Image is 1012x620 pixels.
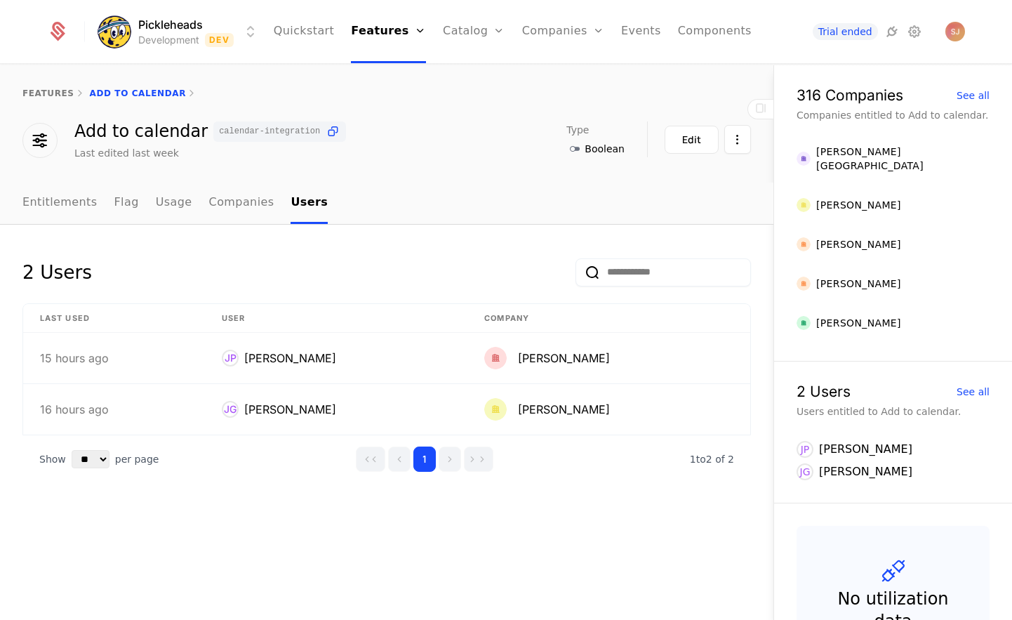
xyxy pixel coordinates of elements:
button: Go to last page [464,447,493,472]
div: [PERSON_NAME] [244,401,336,418]
button: Select environment [102,16,259,47]
div: [PERSON_NAME] [816,316,901,330]
span: Dev [205,33,234,47]
a: Flag [114,183,139,224]
div: Users entitled to Add to calendar. [797,404,990,418]
img: Aldrich Austria [797,152,811,166]
div: JP [797,441,813,458]
a: Usage [156,183,192,224]
div: Add to calendar [74,121,346,142]
div: [PERSON_NAME] [819,441,912,458]
div: 15 hours ago [40,352,188,364]
div: Table pagination [22,435,751,483]
a: Entitlements [22,183,98,224]
a: Settings [906,23,923,40]
span: 1 to 2 of [690,454,728,465]
span: Pickleheads [138,16,203,33]
div: [PERSON_NAME] [819,463,912,480]
button: Select action [724,125,751,154]
div: [PERSON_NAME] [816,277,901,291]
div: 2 Users [22,258,92,286]
img: Pickleheads [98,15,131,48]
div: Last edited last week [74,146,179,160]
div: See all [957,91,990,100]
ul: Choose Sub Page [22,183,328,224]
button: Go to page 1 [413,447,436,472]
div: Page navigation [356,447,493,472]
img: alex coronel [797,198,811,212]
button: Go to previous page [388,447,411,472]
a: Integrations [884,23,900,40]
button: Go to next page [439,447,461,472]
div: JG [222,401,239,418]
span: per page [115,452,159,466]
div: Companies entitled to Add to calendar. [797,108,990,122]
img: Alex Rousskov [797,277,811,291]
span: Show [39,452,66,466]
a: Companies [209,183,274,224]
div: 316 Companies [797,88,903,103]
div: JG [797,463,813,480]
div: [PERSON_NAME] [518,350,610,367]
span: calendar-integration [219,127,320,136]
button: Edit [665,126,719,154]
a: Trial ended [813,23,878,40]
img: Sir Jasand [945,22,965,41]
div: See all [957,387,990,397]
div: Edit [682,133,701,147]
div: 2 Users [797,384,851,399]
button: Go to first page [356,447,385,472]
div: [PERSON_NAME] [518,401,610,418]
div: 16 hours ago [40,404,188,415]
img: Jasand Pereza [484,347,507,369]
div: JP [222,350,239,367]
div: [PERSON_NAME] [816,237,901,251]
span: 2 [690,454,734,465]
img: Alex Moreno [797,237,811,251]
div: Development [138,33,199,47]
span: Boolean [585,142,625,156]
div: [PERSON_NAME] [244,350,336,367]
span: Type [566,125,589,135]
img: Abhineet Sheoran [797,316,811,330]
th: Company [467,304,750,334]
select: Select page size [72,450,109,468]
a: features [22,88,74,98]
div: [PERSON_NAME] [816,198,901,212]
button: Open user button [945,22,965,41]
th: Last Used [23,304,205,334]
th: User [205,304,467,334]
div: [PERSON_NAME] [GEOGRAPHIC_DATA] [816,145,990,173]
a: Users [291,183,328,224]
img: Jeff Gordon [484,398,507,421]
nav: Main [22,183,751,224]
